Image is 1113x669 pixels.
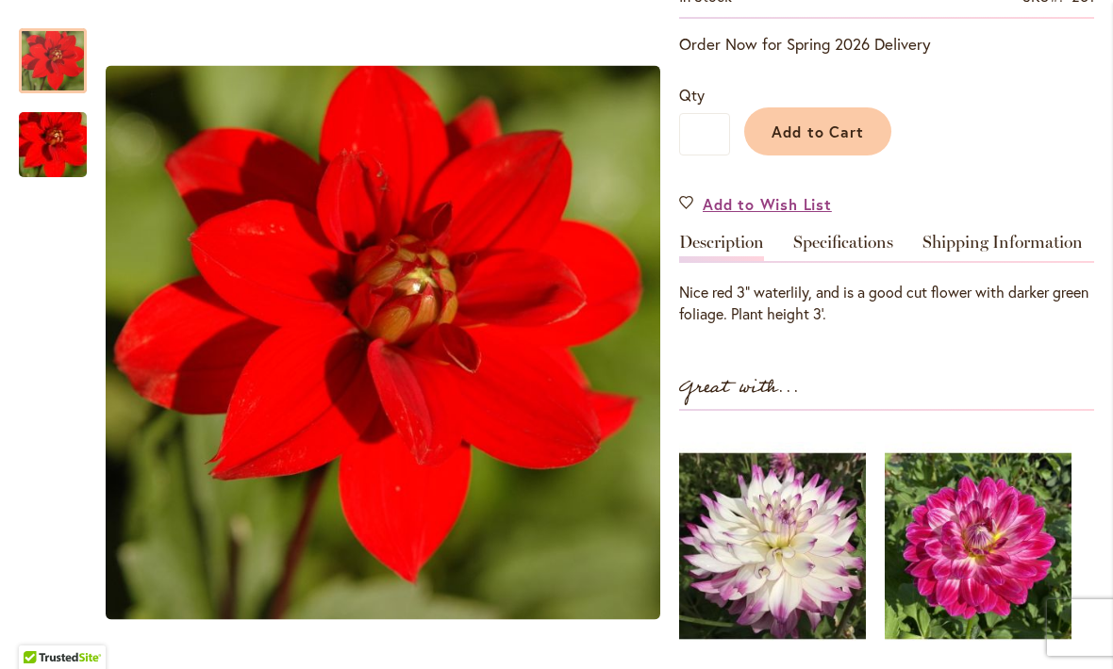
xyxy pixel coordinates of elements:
[679,234,764,261] a: Description
[19,93,87,177] div: CHERRY DROP
[106,65,660,620] img: CHERRY DROP
[679,234,1094,325] div: Detailed Product Info
[793,234,893,261] a: Specifications
[679,372,800,403] strong: Great with...
[679,282,1094,325] div: Nice red 3" waterlily, and is a good cut flower with darker green foliage. Plant height 3'.
[922,234,1083,261] a: Shipping Information
[772,122,865,141] span: Add to Cart
[19,9,106,93] div: CHERRY DROP
[14,602,67,655] iframe: Launch Accessibility Center
[679,193,832,215] a: Add to Wish List
[679,430,866,663] img: TIPSY
[703,193,832,215] span: Add to Wish List
[679,85,705,105] span: Qty
[679,33,1094,56] p: Order Now for Spring 2026 Delivery
[885,430,1071,663] img: MAMACITA
[744,107,891,155] button: Add to Cart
